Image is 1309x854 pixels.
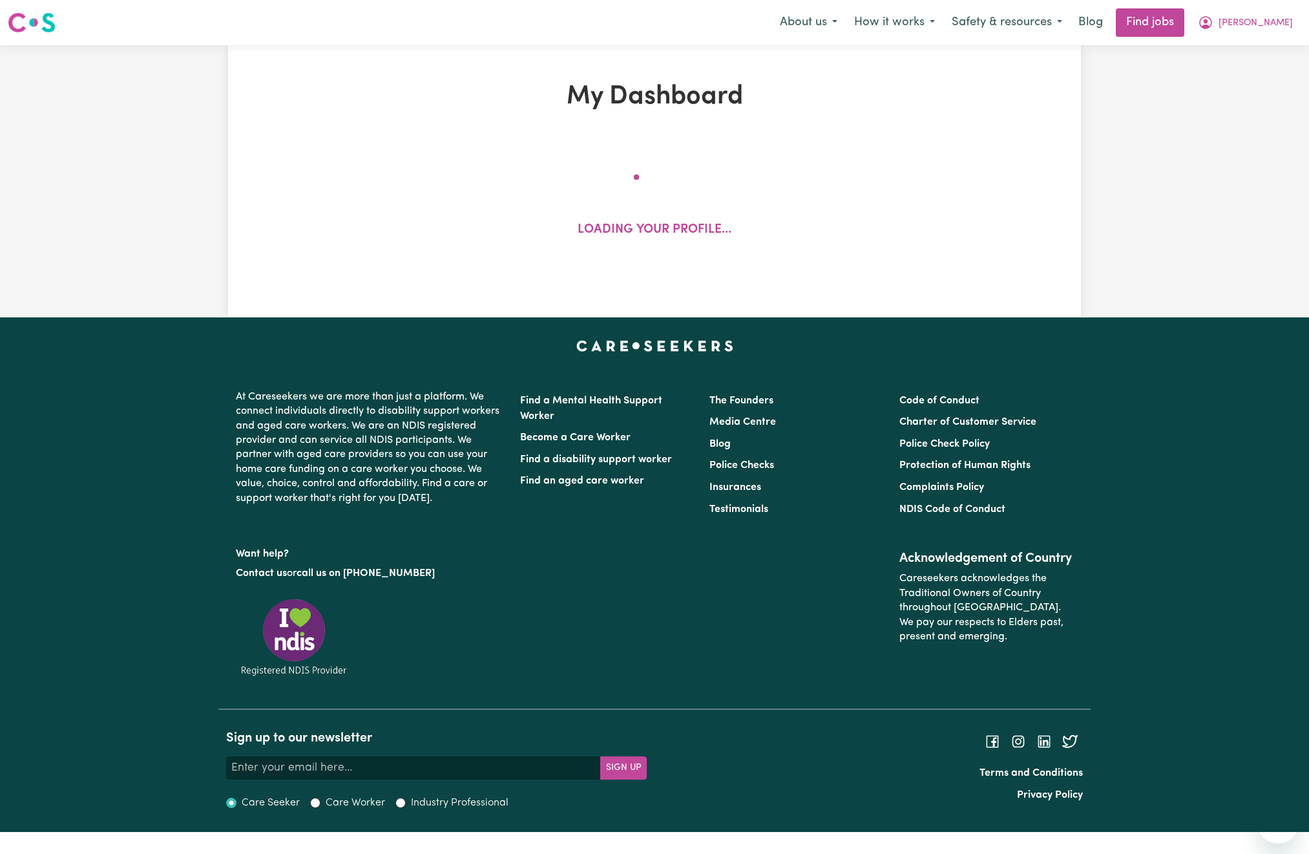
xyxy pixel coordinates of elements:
a: Follow Careseekers on Facebook [985,736,1000,747]
a: The Founders [709,396,773,406]
a: Protection of Human Rights [899,460,1031,471]
a: Police Checks [709,460,774,471]
a: Careseekers logo [8,8,56,37]
a: Police Check Policy [899,439,990,449]
a: Testimonials [709,504,768,515]
a: Find an aged care worker [520,476,644,486]
img: Careseekers logo [8,11,56,34]
p: Loading your profile... [578,221,731,240]
a: Charter of Customer Service [899,417,1036,427]
a: Contact us [236,568,287,579]
label: Care Worker [326,795,385,811]
a: Become a Care Worker [520,432,631,443]
a: Terms and Conditions [979,768,1083,778]
a: Complaints Policy [899,482,984,493]
a: Find a disability support worker [520,454,672,465]
img: Registered NDIS provider [236,597,352,678]
button: My Account [1189,9,1301,36]
iframe: Button to launch messaging window [1257,802,1299,844]
a: Follow Careseekers on Twitter [1062,736,1078,747]
a: Follow Careseekers on Instagram [1011,736,1026,747]
h1: My Dashboard [378,81,931,112]
span: [PERSON_NAME] [1219,16,1293,30]
button: How it works [846,9,943,36]
button: Safety & resources [943,9,1071,36]
a: Blog [709,439,731,449]
p: or [236,561,505,586]
a: Follow Careseekers on LinkedIn [1036,736,1052,747]
label: Industry Professional [411,795,508,811]
a: Careseekers home page [576,341,733,351]
a: Insurances [709,482,761,493]
a: NDIS Code of Conduct [899,504,1005,515]
p: Want help? [236,542,505,561]
label: Care Seeker [242,795,300,811]
h2: Sign up to our newsletter [226,731,647,746]
input: Enter your email here... [226,756,601,780]
a: Find a Mental Health Support Worker [520,396,662,422]
a: Code of Conduct [899,396,979,406]
a: Blog [1071,8,1111,37]
button: About us [771,9,846,36]
h2: Acknowledgement of Country [899,551,1073,566]
a: Media Centre [709,417,776,427]
button: Subscribe [600,756,647,780]
a: call us on [PHONE_NUMBER] [297,568,435,579]
a: Find jobs [1116,8,1184,37]
p: At Careseekers we are more than just a platform. We connect individuals directly to disability su... [236,385,505,511]
a: Privacy Policy [1017,790,1083,800]
p: Careseekers acknowledges the Traditional Owners of Country throughout [GEOGRAPHIC_DATA]. We pay o... [899,566,1073,649]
